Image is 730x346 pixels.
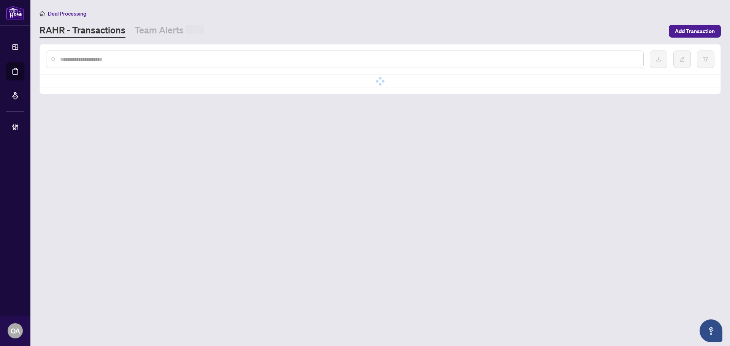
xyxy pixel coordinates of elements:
[650,51,667,68] button: download
[135,24,204,38] a: Team Alerts
[673,51,691,68] button: edit
[40,24,125,38] a: RAHR - Transactions
[700,319,722,342] button: Open asap
[697,51,714,68] button: filter
[40,11,45,16] span: home
[669,25,721,38] button: Add Transaction
[6,6,24,20] img: logo
[11,325,20,336] span: OA
[675,25,715,37] span: Add Transaction
[48,10,86,17] span: Deal Processing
